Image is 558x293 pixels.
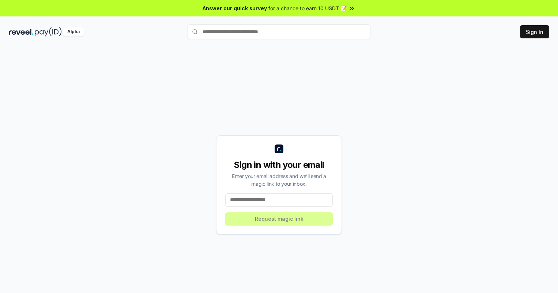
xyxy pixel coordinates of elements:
div: Alpha [63,27,84,36]
span: for a chance to earn 10 USDT 📝 [268,4,347,12]
div: Sign in with your email [225,159,333,171]
img: reveel_dark [9,27,33,36]
img: logo_small [275,144,283,153]
div: Enter your email address and we’ll send a magic link to your inbox. [225,172,333,188]
button: Sign In [520,25,549,38]
img: pay_id [35,27,62,36]
span: Answer our quick survey [203,4,267,12]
